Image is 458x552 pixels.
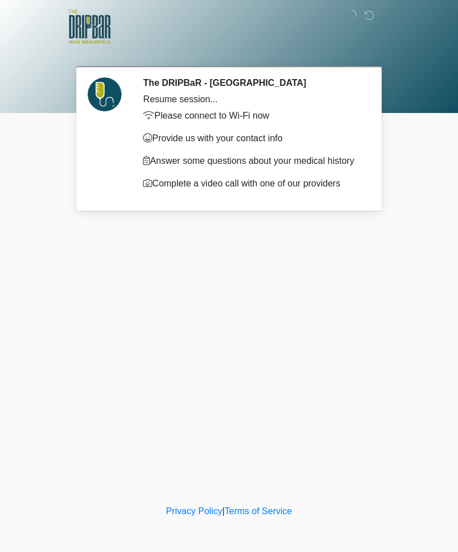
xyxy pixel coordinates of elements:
p: Complete a video call with one of our providers [143,177,362,190]
a: Terms of Service [224,506,292,516]
p: Answer some questions about your medical history [143,154,362,168]
p: Provide us with your contact info [143,132,362,145]
img: Agent Avatar [88,77,122,111]
div: Resume session... [143,93,362,106]
h2: The DRIPBaR - [GEOGRAPHIC_DATA] [143,77,362,88]
img: The DRIPBaR - New Braunfels Logo [68,8,111,45]
a: Privacy Policy [166,506,223,516]
p: Please connect to Wi-Fi now [143,109,362,123]
a: | [222,506,224,516]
